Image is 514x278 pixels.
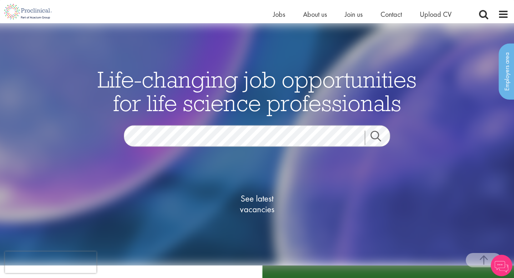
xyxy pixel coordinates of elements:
a: Contact [381,10,402,19]
a: About us [303,10,327,19]
a: Jobs [273,10,285,19]
a: Job search submit button [365,130,395,145]
span: Life-changing job opportunities for life science professionals [97,65,417,117]
a: See latestvacancies [221,164,293,243]
a: Join us [345,10,363,19]
img: Chatbot [491,255,512,276]
a: Upload CV [420,10,452,19]
iframe: reCAPTCHA [5,252,96,273]
span: See latest vacancies [221,193,293,214]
